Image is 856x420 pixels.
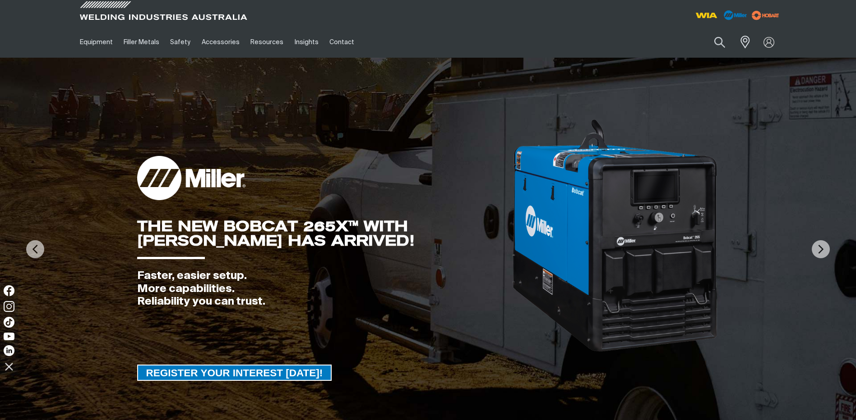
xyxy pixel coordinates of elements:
img: PrevArrow [26,240,44,258]
img: Facebook [4,285,14,296]
a: Accessories [196,27,245,58]
button: Search products [704,32,735,53]
a: Filler Metals [118,27,165,58]
div: THE NEW BOBCAT 265X™ WITH [PERSON_NAME] HAS ARRIVED! [137,219,512,248]
a: Safety [165,27,196,58]
img: LinkedIn [4,345,14,356]
input: Product name or item number... [693,32,735,53]
a: Insights [289,27,324,58]
a: Resources [245,27,289,58]
a: REGISTER YOUR INTEREST TODAY! [137,365,332,381]
img: hide socials [1,359,17,374]
img: Instagram [4,301,14,312]
img: TikTok [4,317,14,328]
img: miller [749,9,782,22]
a: Equipment [74,27,118,58]
img: YouTube [4,333,14,340]
a: Contact [324,27,360,58]
div: Faster, easier setup. More capabilities. Reliability you can trust. [137,269,512,308]
span: REGISTER YOUR INTEREST [DATE]! [138,365,331,381]
nav: Main [74,27,605,58]
img: NextArrow [812,240,830,258]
